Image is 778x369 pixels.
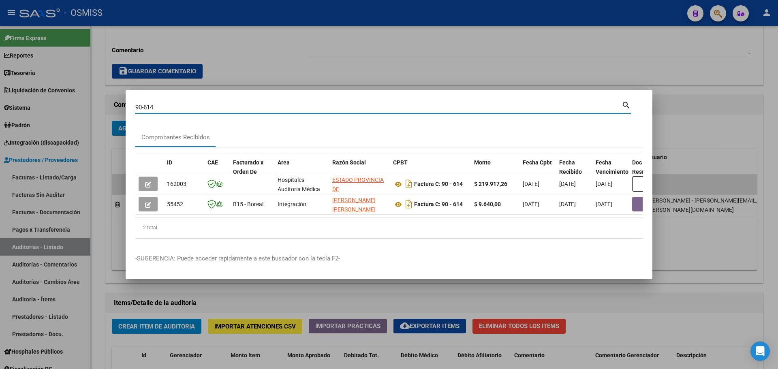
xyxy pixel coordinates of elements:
[471,154,519,190] datatable-header-cell: Monto
[523,201,539,207] span: [DATE]
[230,154,274,190] datatable-header-cell: Facturado x Orden De
[278,177,320,192] span: Hospitales - Auditoría Médica
[622,100,631,109] mat-icon: search
[167,200,201,209] div: 55452
[414,201,463,208] strong: Factura C: 90 - 614
[559,181,576,187] span: [DATE]
[332,177,387,211] span: ESTADO PROVINCIA DE [GEOGRAPHIC_DATA][PERSON_NAME]
[404,177,414,190] i: Descargar documento
[390,154,471,190] datatable-header-cell: CPBT
[167,179,201,189] div: 162003
[135,254,643,263] p: -SUGERENCIA: Puede acceder rapidamente a este buscador con la tecla F2-
[523,159,552,166] span: Fecha Cpbt
[556,154,592,190] datatable-header-cell: Fecha Recibido
[332,159,366,166] span: Razón Social
[135,218,643,238] div: 2 total
[207,159,218,166] span: CAE
[474,181,507,187] strong: $ 219.917,26
[233,201,263,207] span: B15 - Boreal
[393,159,408,166] span: CPBT
[404,198,414,211] i: Descargar documento
[204,154,230,190] datatable-header-cell: CAE
[414,181,463,188] strong: Factura C: 90 - 614
[559,159,582,175] span: Fecha Recibido
[523,181,539,187] span: [DATE]
[167,159,172,166] span: ID
[278,201,306,207] span: Integración
[332,175,387,192] div: 30673377544
[592,154,629,190] datatable-header-cell: Fecha Vencimiento
[332,197,376,213] span: [PERSON_NAME] [PERSON_NAME]
[474,159,491,166] span: Monto
[596,181,612,187] span: [DATE]
[474,201,501,207] strong: $ 9.640,00
[329,154,390,190] datatable-header-cell: Razón Social
[274,154,329,190] datatable-header-cell: Area
[164,154,204,190] datatable-header-cell: ID
[596,159,628,175] span: Fecha Vencimiento
[519,154,556,190] datatable-header-cell: Fecha Cpbt
[596,201,612,207] span: [DATE]
[629,154,678,190] datatable-header-cell: Doc Respaldatoria
[233,159,263,175] span: Facturado x Orden De
[332,196,387,213] div: 27303447690
[141,133,210,142] div: Comprobantes Recibidos
[750,341,770,361] div: Open Intercom Messenger
[559,201,576,207] span: [DATE]
[632,159,669,175] span: Doc Respaldatoria
[278,159,290,166] span: Area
